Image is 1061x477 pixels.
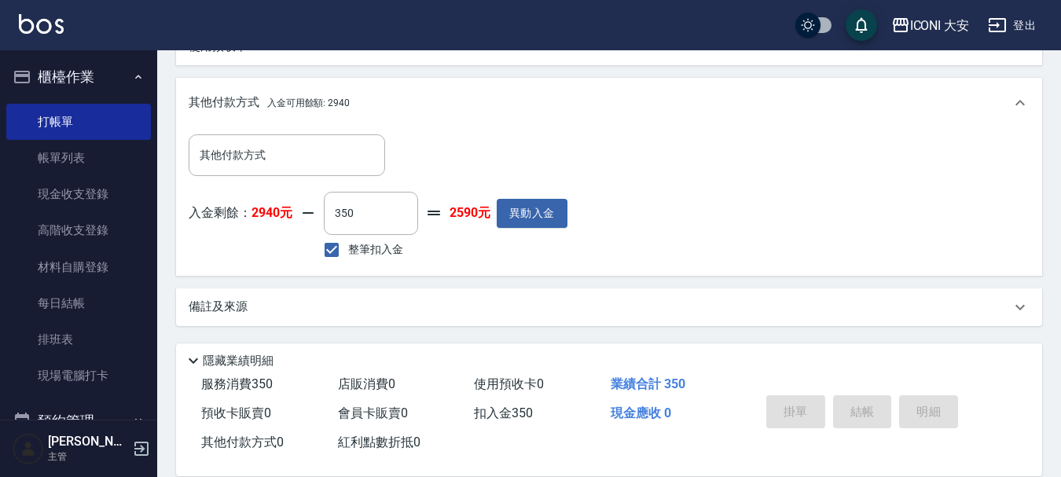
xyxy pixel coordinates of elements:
p: 入金剩餘： [189,205,292,222]
a: 現金收支登錄 [6,176,151,212]
span: 其他付款方式 0 [201,435,284,449]
button: 預約管理 [6,401,151,442]
h5: [PERSON_NAME] [48,434,128,449]
span: 使用預收卡 0 [474,376,544,391]
span: 業績合計 350 [611,376,685,391]
span: 整筆扣入金 [348,241,403,258]
p: 主管 [48,449,128,464]
span: 預收卡販賣 0 [201,405,271,420]
span: 現金應收 0 [611,405,671,420]
span: 扣入金 350 [474,405,533,420]
span: 入金可用餘額: 2940 [267,97,350,108]
img: Logo [19,14,64,34]
div: ICONI 大安 [910,16,970,35]
button: 櫃檯作業 [6,57,151,97]
a: 打帳單 [6,104,151,140]
p: 備註及來源 [189,299,248,315]
p: 其他付款方式 [189,94,350,112]
strong: 2940元 [251,205,292,220]
a: 高階收支登錄 [6,212,151,248]
p: 隱藏業績明細 [203,353,274,369]
button: save [846,9,877,41]
div: 其他付款方式入金可用餘額: 2940 [176,78,1042,128]
div: 備註及來源 [176,288,1042,326]
span: 會員卡販賣 0 [338,405,408,420]
span: 服務消費 350 [201,376,273,391]
button: 登出 [982,11,1042,40]
span: 店販消費 0 [338,376,395,391]
a: 排班表 [6,321,151,358]
button: 異動入金 [497,199,567,228]
strong: 2590元 [450,205,490,222]
a: 帳單列表 [6,140,151,176]
a: 現場電腦打卡 [6,358,151,394]
button: ICONI 大安 [885,9,976,42]
span: 紅利點數折抵 0 [338,435,420,449]
a: 材料自購登錄 [6,249,151,285]
img: Person [13,433,44,464]
a: 每日結帳 [6,285,151,321]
